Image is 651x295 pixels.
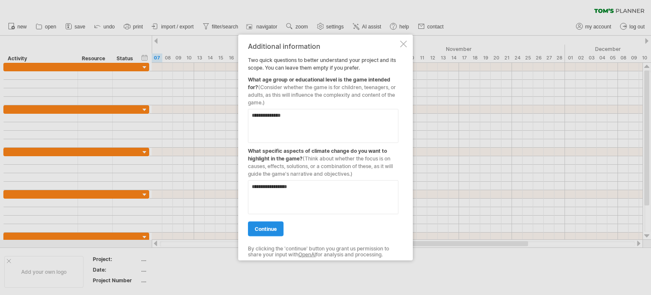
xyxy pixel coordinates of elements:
a: continue [248,221,284,236]
span: continue [255,225,277,232]
span: (Think about whether the focus is on causes, effects, solutions, or a combination of these, as it... [248,155,393,177]
div: Two quick questions to better understand your project and its scope. You can leave them empty if ... [248,42,398,253]
a: OpenAI [298,251,316,258]
div: What age group or educational level is the game intended for? [248,71,398,106]
div: Additional information [248,42,398,50]
span: (Consider whether the game is for children, teenagers, or adults, as this will influence the comp... [248,84,396,105]
div: By clicking the 'continue' button you grant us permission to share your input with for analysis a... [248,245,398,258]
div: What specific aspects of climate change do you want to highlight in the game? [248,143,398,177]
